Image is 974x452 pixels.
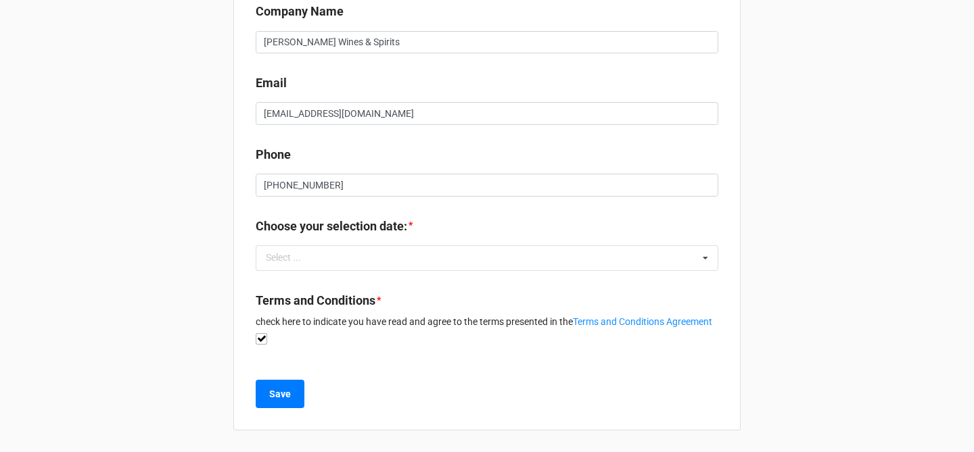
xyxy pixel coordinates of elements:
b: Save [269,387,291,401]
div: Select ... [262,250,321,266]
a: Terms and Conditions Agreement [573,316,712,327]
label: Company Name [256,2,344,21]
button: Save [256,380,304,408]
label: Phone [256,145,291,164]
label: Email [256,74,287,93]
label: Terms and Conditions [256,291,375,310]
label: Choose your selection date: [256,217,407,236]
p: check here to indicate you have read and agree to the terms presented in the [256,315,718,328]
